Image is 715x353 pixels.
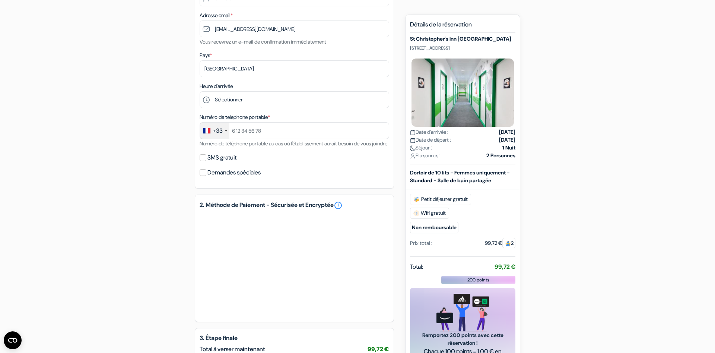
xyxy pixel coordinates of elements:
[200,82,233,90] label: Heure d'arrivée
[207,167,261,178] label: Demandes spéciales
[207,152,236,163] label: SMS gratuit
[410,21,515,33] h5: Détails de la réservation
[200,345,265,353] span: Total à verser maintenant
[499,136,515,144] strong: [DATE]
[410,222,458,233] small: Non remboursable
[410,169,510,184] b: Dortoir de 10 lits - Femmes uniquement - Standard - Salle de bain partagée
[410,194,471,205] span: Petit déjeuner gratuit
[200,51,212,59] label: Pays
[410,208,449,219] span: Wifi gratuit
[410,152,441,160] span: Personnes :
[4,331,22,349] button: Ouvrir le widget CMP
[200,113,270,121] label: Numéro de telephone portable
[495,263,515,271] strong: 99,72 €
[200,21,389,37] input: Entrer adresse e-mail
[410,239,432,247] div: Prix total :
[200,12,233,19] label: Adresse email
[502,238,515,248] span: 2
[413,210,419,216] img: free_wifi.svg
[334,201,343,210] a: error_outline
[410,153,416,159] img: user_icon.svg
[410,128,448,136] span: Date d'arrivée :
[200,201,389,210] h5: 2. Méthode de Paiement - Sécurisée et Encryptée
[502,144,515,152] strong: 1 Nuit
[413,196,420,202] img: free_breakfast.svg
[200,38,326,45] small: Vous recevrez un e-mail de confirmation immédiatement
[410,145,416,151] img: moon.svg
[410,136,451,144] span: Date de départ :
[467,277,489,283] span: 200 points
[410,262,423,271] span: Total:
[410,45,515,51] p: [STREET_ADDRESS]
[410,130,416,135] img: calendar.svg
[410,144,432,152] span: Séjour :
[505,241,511,246] img: guest.svg
[200,123,229,139] div: France: +33
[499,128,515,136] strong: [DATE]
[410,36,515,42] h5: St Christopher's Inn [GEOGRAPHIC_DATA]
[419,331,506,347] span: Remportez 200 points avec cette réservation !
[200,334,389,341] h5: 3. Étape finale
[213,126,223,135] div: +33
[485,239,515,247] div: 99,72 €
[200,122,389,139] input: 6 12 34 56 78
[410,138,416,143] img: calendar.svg
[200,140,387,147] small: Numéro de téléphone portable au cas où l'établissement aurait besoin de vous joindre
[368,345,389,353] span: 99,72 €
[207,220,382,308] iframe: Cadre de saisie sécurisé pour le paiement
[486,152,515,160] strong: 2 Personnes
[436,294,489,331] img: gift_card_hero_new.png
